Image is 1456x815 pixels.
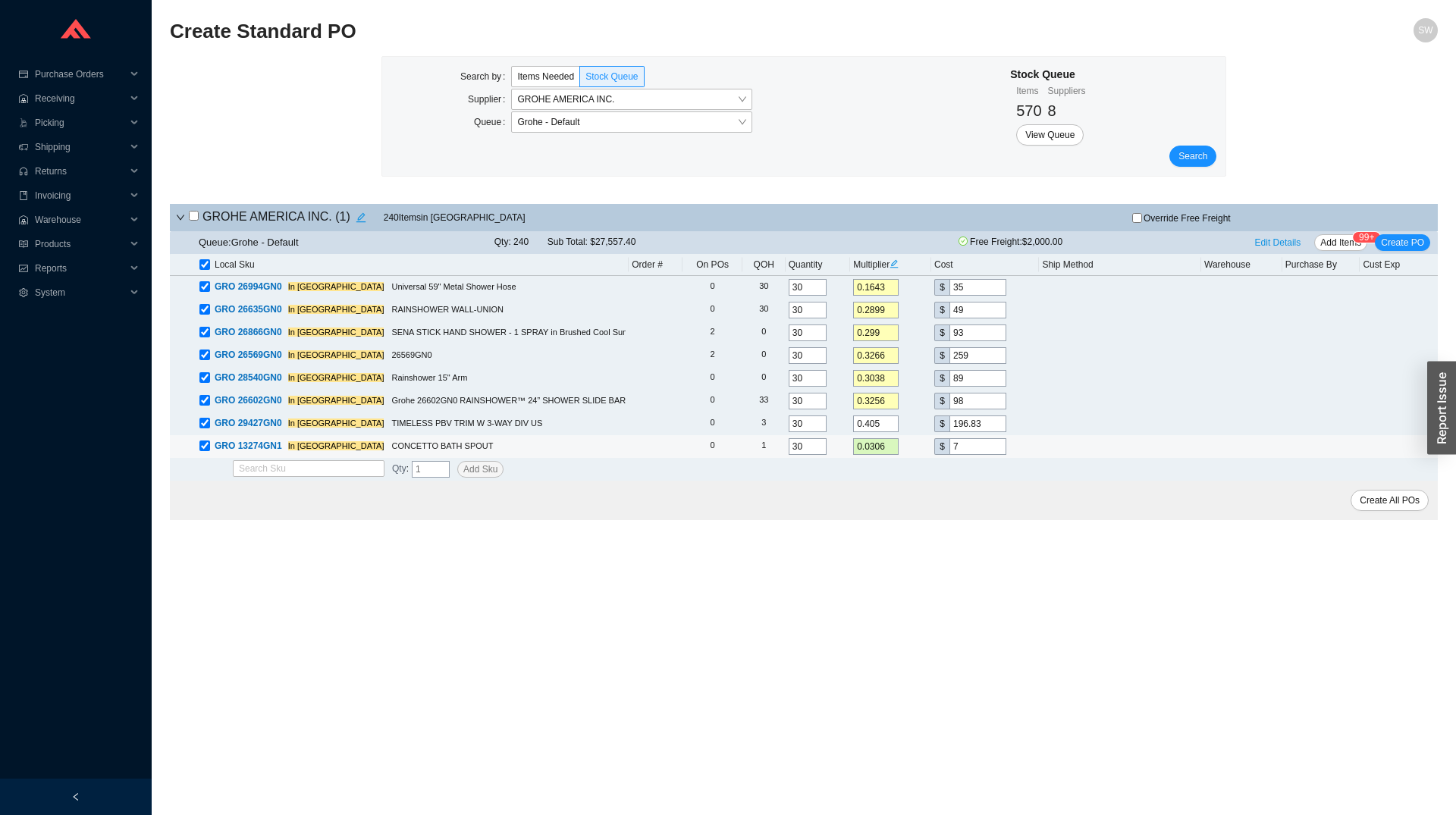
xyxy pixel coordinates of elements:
span: Invoicing [35,183,126,208]
input: 1 [412,461,450,478]
span: Universal 59" Metal Shower Hose [391,282,516,291]
span: Stock Queue [585,71,638,82]
span: GRO 26602GN0 [215,395,282,406]
span: credit-card [18,70,29,79]
span: Rainshower 15" Arm [391,373,467,382]
mark: In [GEOGRAPHIC_DATA] [288,328,384,337]
label: Supplier: [468,89,511,110]
button: Add Items [1314,234,1367,251]
span: left [71,792,80,801]
button: Create PO [1375,234,1430,251]
div: $ [934,347,949,364]
span: View Queue [1025,127,1075,143]
td: 0 [682,412,742,435]
mark: In [GEOGRAPHIC_DATA] [288,282,384,291]
span: Qty: [494,237,511,247]
span: Items Needed [517,71,574,82]
div: $ [934,302,949,318]
div: $ [934,393,949,409]
span: SW [1418,18,1432,42]
span: Edit Details [1255,235,1301,250]
span: GRO 26866GN0 [215,327,282,337]
span: Reports [35,256,126,281]
td: 0 [682,276,742,299]
span: SENA STICK HAND SHOWER - 1 SPRAY in Brushed Cool Sunrise [391,328,640,337]
span: Purchase Orders [35,62,126,86]
span: down [176,213,185,222]
span: setting [18,288,29,297]
span: TIMELESS PBV TRIM W 3-WAY DIV US [391,418,542,428]
button: Edit Details [1249,234,1307,251]
label: Queue [474,111,511,133]
td: 3 [742,412,786,435]
mark: In [GEOGRAPHIC_DATA] [288,350,384,359]
div: Stock Queue [1010,66,1085,83]
div: Queue: Grohe - Default [199,234,299,251]
span: Search [1178,149,1207,164]
button: Add Sku [457,461,504,478]
div: $ [934,370,949,387]
input: Override Free Freight [1132,213,1142,223]
span: Create PO [1381,235,1424,250]
span: fund [18,264,29,273]
div: $ [934,415,949,432]
span: CONCETTO BATH SPOUT [391,441,493,450]
span: Create All POs [1360,493,1420,508]
mark: In [GEOGRAPHIC_DATA] [288,441,384,450]
button: Search [1169,146,1216,167]
span: ( 1 ) [335,210,350,223]
span: $2,000.00 [1022,237,1062,247]
th: On POs [682,254,742,276]
sup: 240 [1353,232,1380,243]
mark: In [GEOGRAPHIC_DATA] [288,305,384,314]
span: edit [890,259,899,268]
span: Receiving [35,86,126,111]
th: Ship Method [1039,254,1201,276]
button: edit [350,207,372,228]
td: 2 [682,321,742,344]
div: $ [934,438,949,455]
span: Local Sku [215,257,255,272]
span: GRO 13274GN1 [215,440,282,451]
span: $27,557.40 [590,237,635,247]
span: GRO 28540GN0 [215,372,282,383]
td: 0 [682,390,742,412]
span: GRO 26635GN0 [215,304,282,315]
span: Products [35,232,126,256]
mark: In [GEOGRAPHIC_DATA] [288,418,384,428]
span: RAINSHOWER WALL-UNION [391,305,504,314]
span: check-circle [959,237,968,246]
mark: In [GEOGRAPHIC_DATA] [288,396,384,405]
span: GRO 29427GN0 [215,418,282,428]
td: 0 [742,367,786,390]
span: GRO 26994GN0 [215,281,282,292]
span: book [18,191,29,200]
td: 1 [742,435,786,458]
td: 0 [742,321,786,344]
th: Cost [931,254,1039,276]
span: 240 [513,237,529,247]
span: System [35,281,126,305]
th: Cust Exp [1360,254,1438,276]
th: QOH [742,254,786,276]
td: 0 [682,367,742,390]
h2: Create Standard PO [170,18,1121,45]
span: Override Free Freight [1144,214,1231,223]
td: 0 [682,435,742,458]
span: GRO 26569GN0 [215,350,282,360]
div: $ [934,324,949,341]
span: 240 Item s in [GEOGRAPHIC_DATA] [384,210,526,225]
button: View Queue [1016,124,1084,146]
span: 8 [1048,102,1056,119]
td: 30 [742,299,786,321]
span: read [18,240,29,249]
div: $ [934,279,949,296]
div: Items [1016,83,1041,99]
th: Order # [629,254,682,276]
button: Create All POs [1351,490,1429,511]
span: Qty [392,463,406,474]
span: Warehouse [35,208,126,232]
div: Multiplier [853,257,928,272]
span: 570 [1016,102,1041,119]
span: Returns [35,159,126,183]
